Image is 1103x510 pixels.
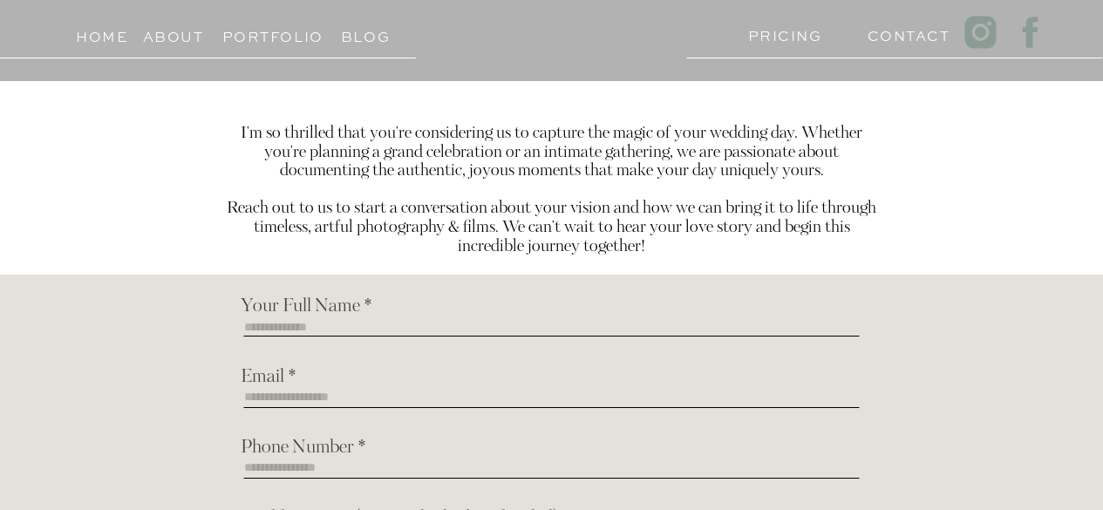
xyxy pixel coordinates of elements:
[748,24,815,40] a: PRICING
[241,438,475,460] h2: Phone Number *
[868,24,935,40] a: Contact
[326,24,405,41] a: Blog
[223,126,881,275] h2: I'm so thrilled that you're considering us to capture the magic of your wedding day. Whether you'...
[69,24,136,41] a: Home
[222,24,302,41] a: Portfolio
[143,24,204,41] a: About
[241,296,475,319] h2: Your Full Name *
[241,367,475,390] h2: Email *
